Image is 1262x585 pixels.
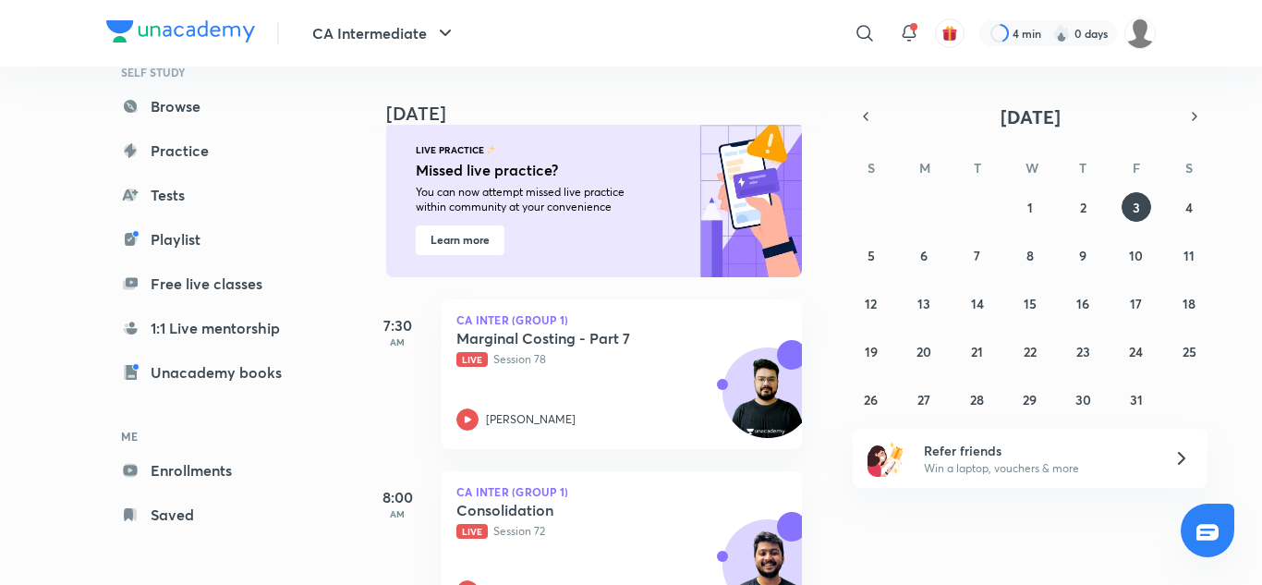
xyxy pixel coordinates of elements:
[856,240,886,270] button: October 5, 2025
[1015,240,1045,270] button: October 8, 2025
[974,159,981,177] abbr: Tuesday
[1015,384,1045,414] button: October 29, 2025
[856,288,886,318] button: October 12, 2025
[1068,336,1098,366] button: October 23, 2025
[1130,295,1142,312] abbr: October 17, 2025
[864,391,878,408] abbr: October 26, 2025
[1174,336,1204,366] button: October 25, 2025
[919,159,930,177] abbr: Monday
[868,159,875,177] abbr: Sunday
[1015,192,1045,222] button: October 1, 2025
[868,247,875,264] abbr: October 5, 2025
[1024,343,1037,360] abbr: October 22, 2025
[909,384,939,414] button: October 27, 2025
[416,185,654,214] p: You can now attempt missed live practice within community at your convenience
[1185,199,1193,216] abbr: October 4, 2025
[1068,192,1098,222] button: October 2, 2025
[909,288,939,318] button: October 13, 2025
[971,343,983,360] abbr: October 21, 2025
[963,384,992,414] button: October 28, 2025
[924,460,1151,477] p: Win a laptop, vouchers & more
[1129,247,1143,264] abbr: October 10, 2025
[106,56,321,88] h6: SELF STUDY
[1122,336,1151,366] button: October 24, 2025
[963,240,992,270] button: October 7, 2025
[360,314,434,336] h5: 7:30
[1079,159,1086,177] abbr: Thursday
[1023,391,1037,408] abbr: October 29, 2025
[1133,199,1140,216] abbr: October 3, 2025
[416,159,659,181] h5: Missed live practice?
[1080,199,1086,216] abbr: October 2, 2025
[416,225,504,255] button: Learn more
[106,420,321,452] h6: ME
[935,18,965,48] button: avatar
[106,88,321,125] a: Browse
[1076,343,1090,360] abbr: October 23, 2025
[1024,295,1037,312] abbr: October 15, 2025
[1133,159,1140,177] abbr: Friday
[456,501,686,519] h5: Consolidation
[1075,391,1091,408] abbr: October 30, 2025
[1025,159,1038,177] abbr: Wednesday
[974,247,980,264] abbr: October 7, 2025
[920,247,928,264] abbr: October 6, 2025
[723,358,812,446] img: Avatar
[360,486,434,508] h5: 8:00
[1174,288,1204,318] button: October 18, 2025
[916,343,931,360] abbr: October 20, 2025
[1001,104,1061,129] span: [DATE]
[456,352,488,367] span: Live
[1183,343,1196,360] abbr: October 25, 2025
[1185,159,1193,177] abbr: Saturday
[963,336,992,366] button: October 21, 2025
[1122,384,1151,414] button: October 31, 2025
[970,391,984,408] abbr: October 28, 2025
[456,314,787,325] p: CA Inter (Group 1)
[106,354,321,391] a: Unacademy books
[1183,295,1195,312] abbr: October 18, 2025
[106,452,321,489] a: Enrollments
[1130,391,1143,408] abbr: October 31, 2025
[917,391,930,408] abbr: October 27, 2025
[1068,240,1098,270] button: October 9, 2025
[106,132,321,169] a: Practice
[963,288,992,318] button: October 14, 2025
[106,20,255,47] a: Company Logo
[1052,24,1071,43] img: streak
[1026,247,1034,264] abbr: October 8, 2025
[971,295,984,312] abbr: October 14, 2025
[1015,288,1045,318] button: October 15, 2025
[456,351,746,368] p: Session 78
[106,20,255,43] img: Company Logo
[856,336,886,366] button: October 19, 2025
[456,523,746,540] p: Session 72
[386,103,820,125] h4: [DATE]
[106,265,321,302] a: Free live classes
[1174,240,1204,270] button: October 11, 2025
[1076,295,1089,312] abbr: October 16, 2025
[456,329,686,347] h5: Marginal Costing - Part 7
[360,508,434,519] p: AM
[106,177,321,213] a: Tests
[416,144,484,155] p: LIVE PRACTICE
[1183,247,1195,264] abbr: October 11, 2025
[1068,384,1098,414] button: October 30, 2025
[1015,336,1045,366] button: October 22, 2025
[917,295,930,312] abbr: October 13, 2025
[1068,288,1098,318] button: October 16, 2025
[909,336,939,366] button: October 20, 2025
[865,295,877,312] abbr: October 12, 2025
[106,496,321,533] a: Saved
[1174,192,1204,222] button: October 4, 2025
[106,310,321,347] a: 1:1 Live mentorship
[868,440,904,477] img: referral
[106,221,321,258] a: Playlist
[456,486,787,497] p: CA Inter (Group 1)
[1122,192,1151,222] button: October 3, 2025
[1122,288,1151,318] button: October 17, 2025
[456,524,488,539] span: Live
[1027,199,1033,216] abbr: October 1, 2025
[301,15,467,52] button: CA Intermediate
[1122,240,1151,270] button: October 10, 2025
